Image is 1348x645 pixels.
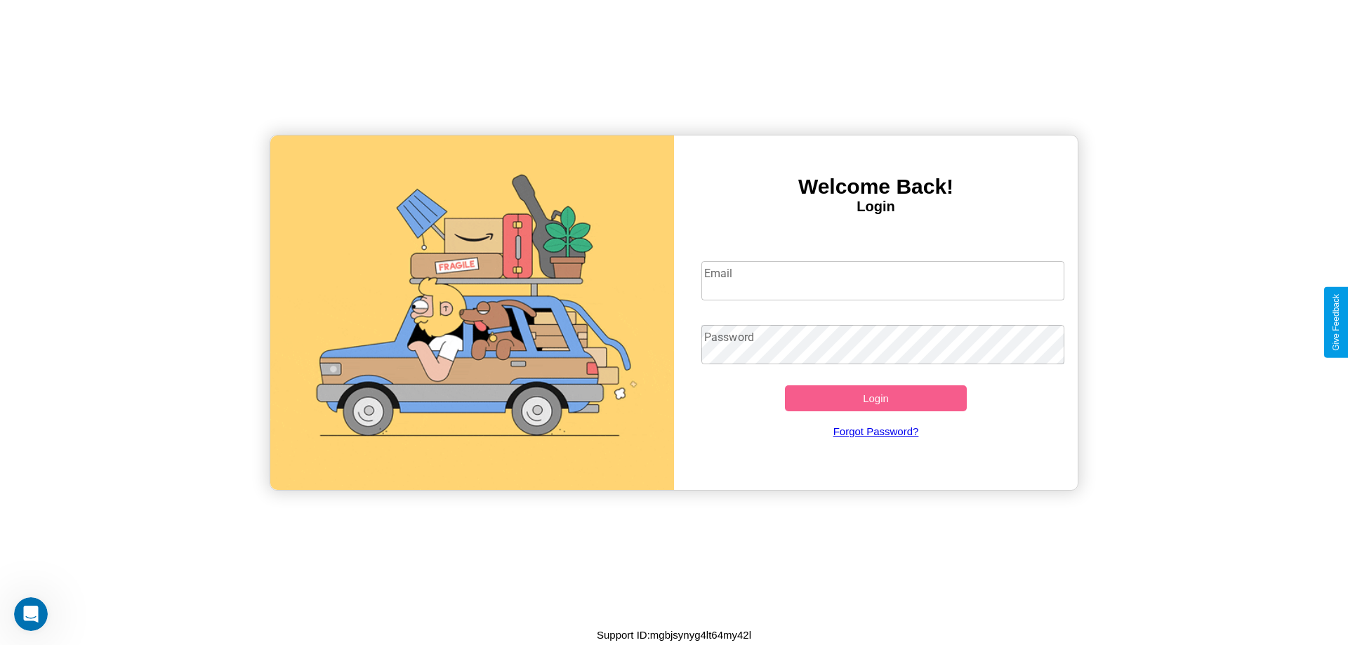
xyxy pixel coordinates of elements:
[694,411,1058,451] a: Forgot Password?
[1331,294,1341,351] div: Give Feedback
[597,625,751,644] p: Support ID: mgbjsynyg4lt64my42l
[674,199,1078,215] h4: Login
[14,597,48,631] iframe: Intercom live chat
[270,135,674,490] img: gif
[674,175,1078,199] h3: Welcome Back!
[785,385,967,411] button: Login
